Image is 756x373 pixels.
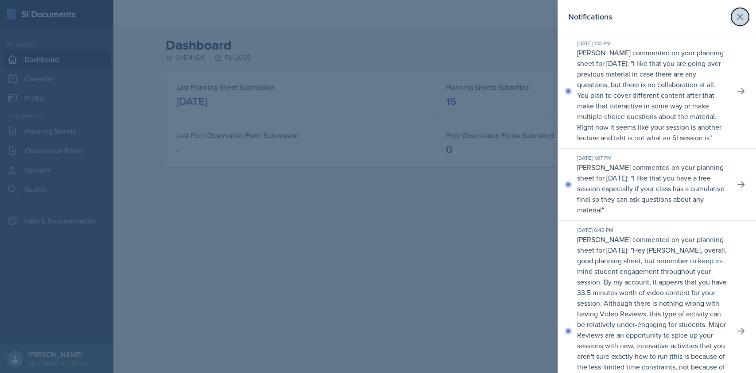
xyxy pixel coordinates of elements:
h2: Notifications [568,11,612,23]
div: [DATE] 1:13 PM [577,39,728,47]
div: [DATE] 6:43 PM [577,226,728,234]
p: [PERSON_NAME] commented on your planning sheet for [DATE]: " " [577,47,728,143]
p: I like that you are going over previous material in case there are any questions, but there is no... [577,58,721,142]
p: [PERSON_NAME] commented on your planning sheet for [DATE]: " " [577,162,728,215]
p: I like that you have a free session especially if your class has a cumulative final so they can a... [577,173,725,215]
div: [DATE] 1:07 PM [577,154,728,162]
